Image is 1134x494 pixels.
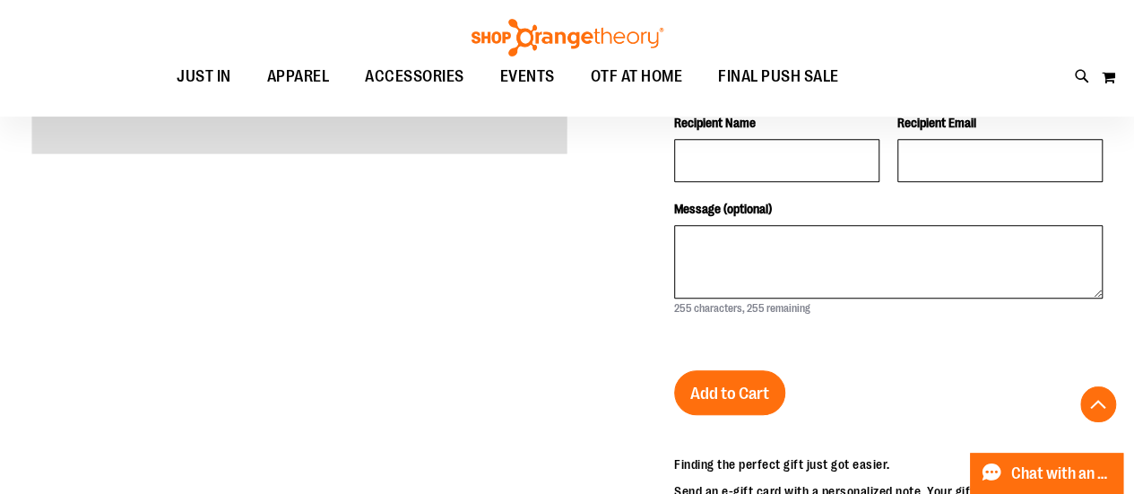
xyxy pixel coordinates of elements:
button: Add to Cart [674,370,785,415]
button: Chat with an Expert [970,453,1124,494]
img: Shop Orangetheory [469,19,666,56]
span: Recipient Email [897,116,976,130]
a: APPAREL [249,56,348,98]
a: OTF AT HOME [573,56,701,98]
span: Chat with an Expert [1011,465,1112,482]
span: Add to Cart [690,384,769,403]
span: EVENTS [500,56,555,97]
span: FINAL PUSH SALE [718,56,839,97]
span: APPAREL [267,56,330,97]
a: FINAL PUSH SALE [700,56,857,98]
a: EVENTS [482,56,573,98]
span: JUST IN [177,56,231,97]
span: Message (optional) [674,202,772,216]
span: Recipient Name [674,116,756,130]
button: Back To Top [1080,386,1116,422]
p: Finding the perfect gift just got easier. [674,455,1103,473]
a: ACCESSORIES [347,56,482,98]
span: ACCESSORIES [365,56,464,97]
p: 255 characters, 255 remaining [674,301,810,316]
span: OTF AT HOME [591,56,683,97]
a: JUST IN [159,56,249,97]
